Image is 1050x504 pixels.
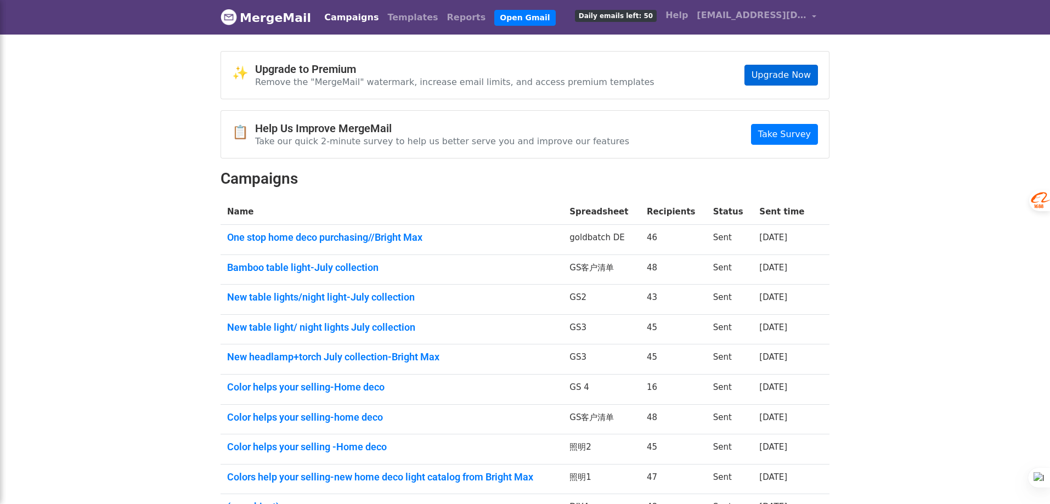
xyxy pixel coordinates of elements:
[640,434,707,465] td: 45
[227,441,556,453] a: Color helps your selling -Home deco
[753,199,815,225] th: Sent time
[697,9,806,22] span: [EMAIL_ADDRESS][DOMAIN_NAME]
[759,233,787,242] a: [DATE]
[227,262,556,274] a: Bamboo table light-July collection
[707,254,753,285] td: Sent
[640,199,707,225] th: Recipients
[707,404,753,434] td: Sent
[255,63,654,76] h4: Upgrade to Premium
[707,199,753,225] th: Status
[707,285,753,315] td: Sent
[221,6,311,29] a: MergeMail
[227,321,556,333] a: New table light/ night lights July collection
[707,314,753,344] td: Sent
[221,199,563,225] th: Name
[563,199,640,225] th: Spreadsheet
[563,344,640,375] td: GS3
[640,254,707,285] td: 48
[227,351,556,363] a: New headlamp+torch July collection-Bright Max
[563,314,640,344] td: GS3
[563,375,640,405] td: GS 4
[759,322,787,332] a: [DATE]
[255,135,629,147] p: Take our quick 2-minute survey to help us better serve you and improve our features
[640,404,707,434] td: 48
[707,225,753,255] td: Sent
[759,352,787,362] a: [DATE]
[707,434,753,465] td: Sent
[759,472,787,482] a: [DATE]
[640,344,707,375] td: 45
[563,464,640,494] td: 照明1
[227,411,556,423] a: Color helps your selling-home deco
[227,291,556,303] a: New table lights/night light-July collection
[227,231,556,243] a: One stop home deco purchasing//Bright Max
[640,285,707,315] td: 43
[232,65,255,81] span: ✨
[443,7,490,29] a: Reports
[232,124,255,140] span: 📋
[995,451,1050,504] iframe: Chat Widget
[759,263,787,273] a: [DATE]
[692,4,821,30] a: [EMAIL_ADDRESS][DOMAIN_NAME]
[640,375,707,405] td: 16
[571,4,661,26] a: Daily emails left: 50
[707,375,753,405] td: Sent
[227,381,556,393] a: Color helps your selling-Home deco
[640,314,707,344] td: 45
[759,382,787,392] a: [DATE]
[563,225,640,255] td: goldbatch DE
[227,471,556,483] a: Colors help your selling-new home deco light catalog from Bright Max
[751,124,818,145] a: Take Survey
[320,7,383,29] a: Campaigns
[255,76,654,88] p: Remove the "MergeMail" watermark, increase email limits, and access premium templates
[563,285,640,315] td: GS2
[759,442,787,452] a: [DATE]
[759,292,787,302] a: [DATE]
[575,10,657,22] span: Daily emails left: 50
[563,404,640,434] td: GS客户清单
[744,65,818,86] a: Upgrade Now
[707,344,753,375] td: Sent
[221,9,237,25] img: MergeMail logo
[661,4,692,26] a: Help
[640,225,707,255] td: 46
[563,254,640,285] td: GS客户清单
[221,169,829,188] h2: Campaigns
[640,464,707,494] td: 47
[995,451,1050,504] div: 聊天小组件
[255,122,629,135] h4: Help Us Improve MergeMail
[383,7,442,29] a: Templates
[563,434,640,465] td: 照明2
[494,10,555,26] a: Open Gmail
[707,464,753,494] td: Sent
[759,412,787,422] a: [DATE]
